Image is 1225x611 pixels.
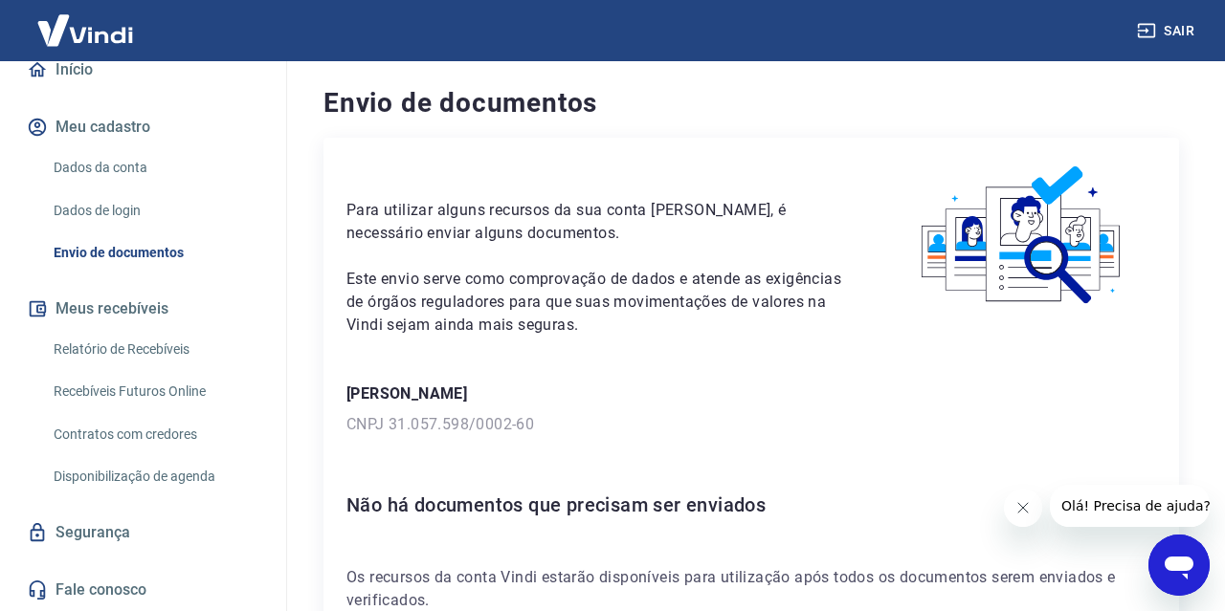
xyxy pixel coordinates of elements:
[46,148,263,187] a: Dados da conta
[23,288,263,330] button: Meus recebíveis
[889,161,1156,311] img: waiting_documents.41d9841a9773e5fdf392cede4d13b617.svg
[346,199,843,245] p: Para utilizar alguns recursos da sua conta [PERSON_NAME], é necessário enviar alguns documentos.
[46,330,263,369] a: Relatório de Recebíveis
[346,490,1156,520] h6: Não há documentos que precisam ser enviados
[11,13,161,29] span: Olá! Precisa de ajuda?
[23,512,263,554] a: Segurança
[46,415,263,454] a: Contratos com credores
[1148,535,1210,596] iframe: Botão para abrir a janela de mensagens
[1050,485,1210,527] iframe: Mensagem da empresa
[346,382,1156,405] p: [PERSON_NAME]
[1004,489,1042,527] iframe: Fechar mensagem
[346,268,843,337] p: Este envio serve como comprovação de dados e atende as exigências de órgãos reguladores para que ...
[46,233,263,273] a: Envio de documentos
[23,1,147,59] img: Vindi
[23,106,263,148] button: Meu cadastro
[1133,13,1202,49] button: Sair
[323,84,1179,122] h4: Envio de documentos
[23,569,263,611] a: Fale conosco
[346,413,1156,436] p: CNPJ 31.057.598/0002-60
[23,49,263,91] a: Início
[46,191,263,230] a: Dados de login
[46,457,263,496] a: Disponibilização de agenda
[46,372,263,411] a: Recebíveis Futuros Online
